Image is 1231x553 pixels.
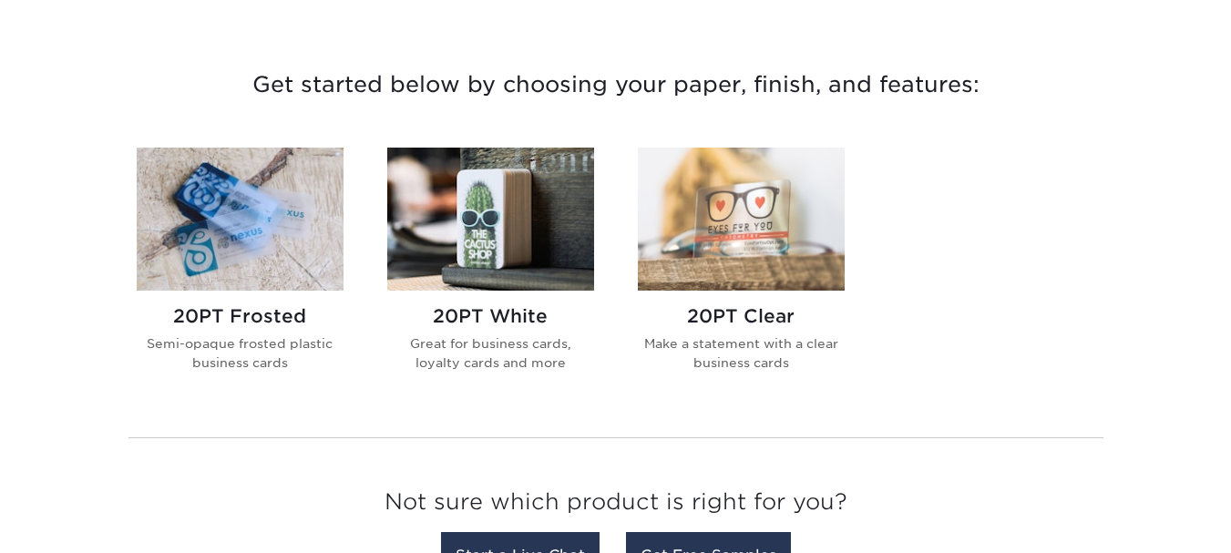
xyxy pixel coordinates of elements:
[137,148,344,401] a: 20PT Frosted Plastic Cards 20PT Frosted Semi-opaque frosted plastic business cards
[137,148,344,291] img: 20PT Frosted Plastic Cards
[83,44,1149,126] h3: Get started below by choosing your paper, finish, and features:
[638,148,845,401] a: 20PT Clear Plastic Cards 20PT Clear Make a statement with a clear business cards
[387,305,594,327] h2: 20PT White
[137,305,344,327] h2: 20PT Frosted
[128,475,1103,538] h3: Not sure which product is right for you?
[638,334,845,372] p: Make a statement with a clear business cards
[387,334,594,372] p: Great for business cards, loyalty cards and more
[387,148,594,401] a: 20PT White Plastic Cards 20PT White Great for business cards, loyalty cards and more
[137,334,344,372] p: Semi-opaque frosted plastic business cards
[387,148,594,291] img: 20PT White Plastic Cards
[638,305,845,327] h2: 20PT Clear
[638,148,845,291] img: 20PT Clear Plastic Cards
